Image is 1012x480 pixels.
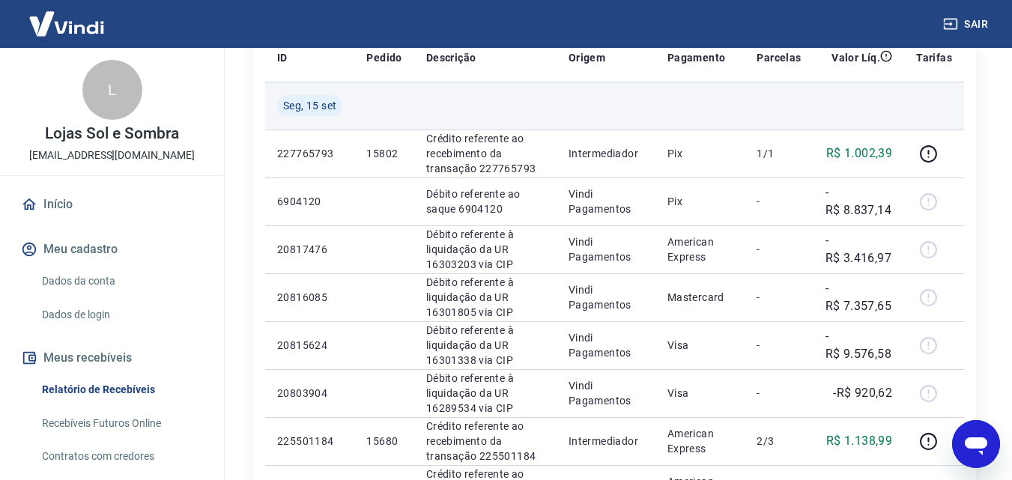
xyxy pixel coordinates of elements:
p: - [757,290,801,305]
p: Mastercard [667,290,733,305]
a: Relatório de Recebíveis [36,374,206,405]
p: -R$ 9.576,58 [825,327,893,363]
img: Vindi [18,1,115,46]
p: Intermediador [569,146,643,161]
p: ID [277,50,288,65]
a: Recebíveis Futuros Online [36,408,206,439]
p: Débito referente ao saque 6904120 [426,186,545,216]
button: Meus recebíveis [18,341,206,374]
p: 6904120 [277,194,342,209]
p: Visa [667,338,733,353]
p: Vindi Pagamentos [569,186,643,216]
p: American Express [667,426,733,456]
p: -R$ 3.416,97 [825,231,893,267]
p: Origem [569,50,605,65]
span: Seg, 15 set [283,98,336,113]
p: Parcelas [757,50,801,65]
p: Intermediador [569,434,643,449]
p: 15680 [366,434,402,449]
div: L [82,60,142,120]
p: Tarifas [916,50,952,65]
p: Vindi Pagamentos [569,282,643,312]
a: Dados de login [36,300,206,330]
a: Contratos com credores [36,441,206,472]
p: Débito referente à liquidação da UR 16301338 via CIP [426,323,545,368]
p: 2/3 [757,434,801,449]
p: 20816085 [277,290,342,305]
p: - [757,194,801,209]
p: - [757,338,801,353]
p: 20803904 [277,386,342,401]
p: R$ 1.002,39 [826,145,892,162]
p: American Express [667,234,733,264]
p: Vindi Pagamentos [569,378,643,408]
p: -R$ 920,62 [833,384,892,402]
p: Vindi Pagamentos [569,234,643,264]
p: Lojas Sol e Sombra [45,126,178,142]
p: Pix [667,146,733,161]
p: Débito referente à liquidação da UR 16301805 via CIP [426,275,545,320]
p: Pagamento [667,50,726,65]
p: Descrição [426,50,476,65]
p: Pedido [366,50,402,65]
p: - [757,386,801,401]
p: Crédito referente ao recebimento da transação 225501184 [426,419,545,464]
a: Dados da conta [36,266,206,297]
p: 20815624 [277,338,342,353]
p: -R$ 8.837,14 [825,183,893,219]
p: Vindi Pagamentos [569,330,643,360]
p: Crédito referente ao recebimento da transação 227765793 [426,131,545,176]
p: [EMAIL_ADDRESS][DOMAIN_NAME] [29,148,195,163]
a: Início [18,188,206,221]
p: Valor Líq. [831,50,880,65]
p: - [757,242,801,257]
p: 15802 [366,146,402,161]
p: Visa [667,386,733,401]
button: Sair [940,10,994,38]
p: Débito referente à liquidação da UR 16289534 via CIP [426,371,545,416]
p: 1/1 [757,146,801,161]
p: 227765793 [277,146,342,161]
p: R$ 1.138,99 [826,432,892,450]
button: Meu cadastro [18,233,206,266]
p: Pix [667,194,733,209]
p: Débito referente à liquidação da UR 16303203 via CIP [426,227,545,272]
p: 20817476 [277,242,342,257]
p: -R$ 7.357,65 [825,279,893,315]
iframe: Botão para abrir a janela de mensagens [952,420,1000,468]
p: 225501184 [277,434,342,449]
